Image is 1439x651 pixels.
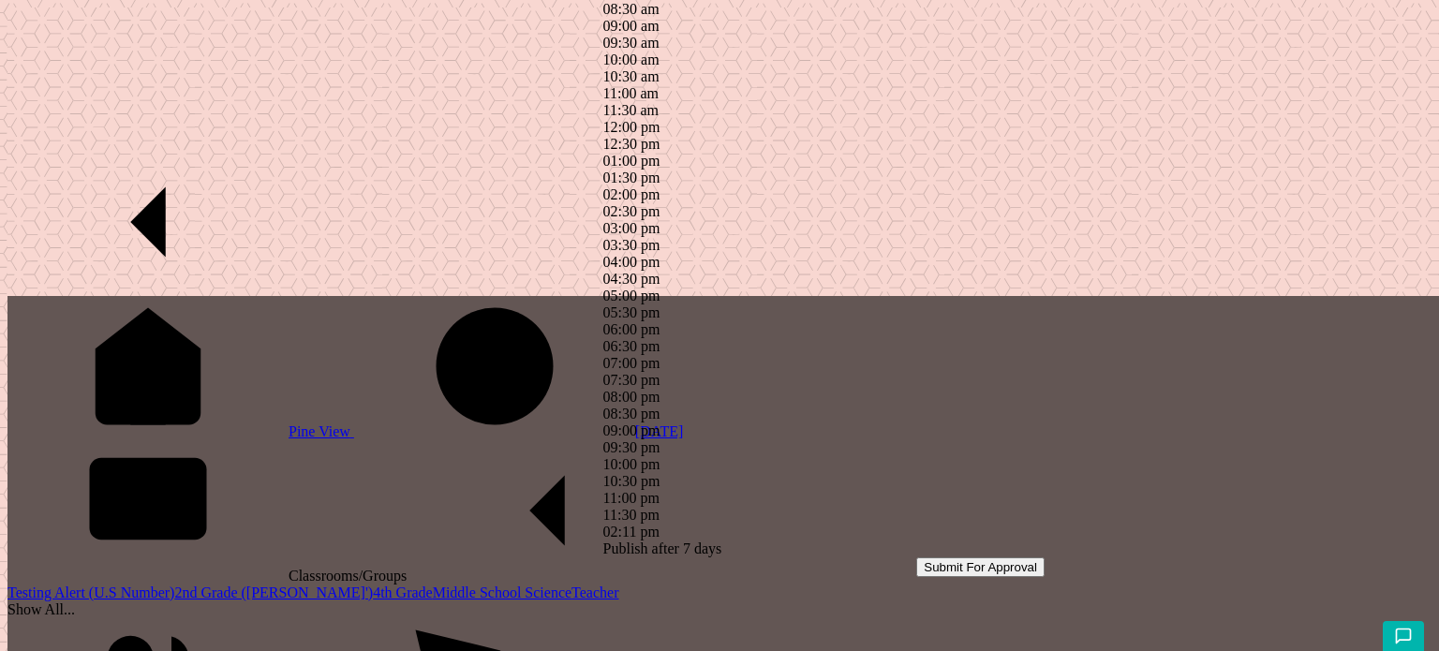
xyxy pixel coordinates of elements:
span: 03:00 pm [603,220,660,236]
span: 08:30 am [603,1,660,17]
span: 12:30 pm [603,136,660,152]
span: 12:00 pm [603,119,660,135]
span: 10:00 pm [603,456,660,472]
span: Publish after 7 days [603,540,722,556]
span: 10:30 am [603,68,660,84]
span: 11:30 pm [603,507,660,523]
span: 09:30 am [603,35,660,51]
a: 2nd Grade ([PERSON_NAME]') [174,584,373,600]
a: Teacher [571,584,618,600]
span: 02:11 pm [603,524,660,540]
a: Pine View [7,423,354,439]
span: 05:30 pm [603,304,660,320]
div: Show All... [7,601,1439,618]
span: Classrooms/Groups [289,568,688,584]
span: 10:30 pm [603,473,660,489]
a: 4th Grade [373,584,433,600]
button: Submit For Approval [916,557,1045,577]
span: 09:00 am [603,18,660,34]
span: 06:30 pm [603,338,660,354]
span: 05:00 pm [603,288,660,303]
span: 04:30 pm [603,271,660,287]
span: 06:00 pm [603,321,660,337]
span: 10:00 am [603,52,660,67]
span: 04:00 pm [603,254,660,270]
span: 09:00 pm [603,422,660,438]
span: 08:30 pm [603,406,660,422]
span: 11:30 am [603,102,659,118]
span: 08:00 pm [603,389,660,405]
span: 07:30 pm [603,372,660,388]
a: [DATE] [354,423,684,439]
a: Middle School Science [433,584,571,600]
a: Testing Alert (U.S Number) [7,584,174,600]
span: 11:00 am [603,85,659,101]
span: 02:30 pm [603,203,660,219]
span: Pine View [289,423,354,439]
span: 11:00 pm [603,490,660,506]
span: 03:30 pm [603,237,660,253]
span: 07:00 pm [603,355,660,371]
span: 01:00 pm [603,153,660,169]
span: 01:30 pm [603,170,660,185]
span: 09:30 pm [603,439,660,455]
span: 02:00 pm [603,186,660,202]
